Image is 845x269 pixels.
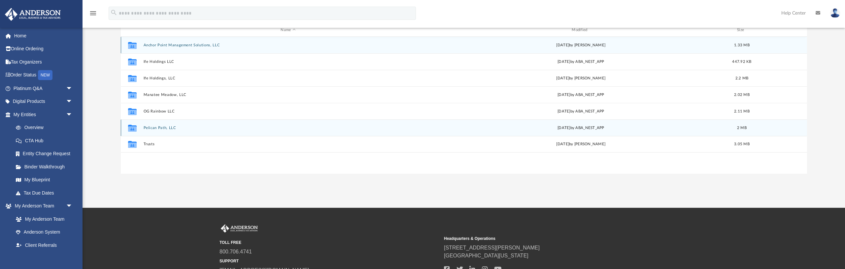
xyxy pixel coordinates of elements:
[121,37,807,174] div: grid
[758,27,804,33] div: id
[436,42,726,48] div: [DATE] by [PERSON_NAME]
[9,186,83,200] a: Tax Due Dates
[734,110,750,113] span: 2.11 MB
[436,27,726,33] div: Modified
[66,200,79,213] span: arrow_drop_down
[5,82,83,95] a: Platinum Q&Aarrow_drop_down
[9,121,83,134] a: Overview
[735,76,748,80] span: 2.2 MB
[436,92,726,98] div: [DATE] by ABA_NEST_APP
[9,160,83,173] a: Binder Walkthrough
[737,126,746,130] span: 2 MB
[830,8,840,18] img: User Pic
[66,82,79,95] span: arrow_drop_down
[110,9,118,16] i: search
[444,236,664,242] small: Headquarters & Operations
[5,108,83,121] a: My Entitiesarrow_drop_down
[9,212,76,226] a: My Anderson Team
[734,43,750,47] span: 1.33 MB
[89,13,97,17] a: menu
[436,125,726,131] div: [DATE] by ABA_NEST_APP
[143,142,433,146] button: Trusts
[123,27,140,33] div: id
[143,27,433,33] div: Name
[66,108,79,121] span: arrow_drop_down
[436,141,726,147] div: [DATE] by [PERSON_NAME]
[89,9,97,17] i: menu
[9,239,79,252] a: Client Referrals
[143,76,433,80] button: Ife Holdings, LLC
[728,27,755,33] div: Size
[734,93,750,97] span: 2.02 MB
[220,249,252,254] a: 800.706.4741
[3,8,63,21] img: Anderson Advisors Platinum Portal
[5,55,83,68] a: Tax Organizers
[9,173,79,187] a: My Blueprint
[5,42,83,56] a: Online Ordering
[5,68,83,82] a: Order StatusNEW
[444,253,528,258] a: [GEOGRAPHIC_DATA][US_STATE]
[143,93,433,97] button: Manatee Meadow, LLC
[143,43,433,47] button: Anchor Point Management Solutions, LLC
[5,95,83,108] a: Digital Productsarrow_drop_down
[436,59,726,65] div: [DATE] by ABA_NEST_APP
[143,109,433,113] button: OG Rainbow LLC
[143,60,433,64] button: Ife Holdings LLC
[5,29,83,42] a: Home
[436,109,726,114] div: [DATE] by ABA_NEST_APP
[444,245,540,250] a: [STREET_ADDRESS][PERSON_NAME]
[38,70,52,80] div: NEW
[220,258,439,264] small: SUPPORT
[220,224,259,233] img: Anderson Advisors Platinum Portal
[5,200,79,213] a: My Anderson Teamarrow_drop_down
[734,142,750,146] span: 3.05 MB
[436,75,726,81] div: [DATE] by [PERSON_NAME]
[9,134,83,147] a: CTA Hub
[9,147,83,160] a: Entity Change Request
[143,126,433,130] button: Pelican Path, LLC
[220,240,439,246] small: TOLL FREE
[9,226,79,239] a: Anderson System
[732,60,751,64] span: 447.92 KB
[66,95,79,109] span: arrow_drop_down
